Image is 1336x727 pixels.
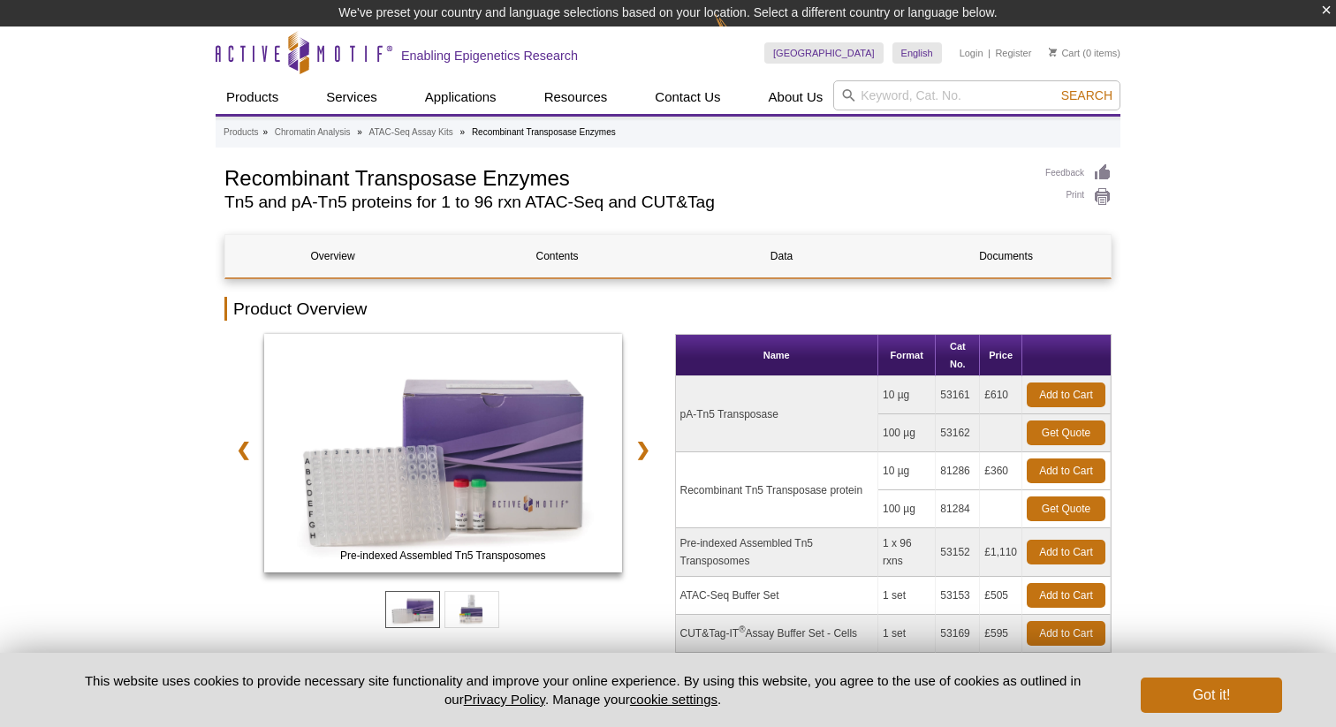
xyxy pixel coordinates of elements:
[630,692,717,707] button: cookie settings
[1027,540,1105,564] a: Add to Cart
[878,376,936,414] td: 10 µg
[936,414,980,452] td: 53162
[315,80,388,114] a: Services
[674,235,889,277] a: Data
[224,297,1112,321] h2: Product Overview
[1049,47,1080,59] a: Cart
[450,235,664,277] a: Contents
[676,335,878,376] th: Name
[980,376,1022,414] td: £610
[268,547,618,564] span: Pre-indexed Assembled Tn5 Transposomes
[1027,382,1105,407] a: Add to Cart
[414,80,507,114] a: Applications
[892,42,942,64] a: English
[401,48,578,64] h2: Enabling Epigenetics Research
[224,125,258,140] a: Products
[936,528,980,577] td: 53152
[224,194,1028,210] h2: Tn5 and pA-Tn5 proteins for 1 to 96 rxn ATAC-Seq and CUT&Tag
[1027,496,1105,521] a: Get Quote
[936,577,980,615] td: 53153
[758,80,834,114] a: About Us
[264,334,622,578] a: ATAC-Seq Kit
[995,47,1031,59] a: Register
[275,125,351,140] a: Chromatin Analysis
[988,42,991,64] li: |
[878,335,936,376] th: Format
[980,577,1022,615] td: £505
[676,376,878,452] td: pA-Tn5 Transposase
[54,671,1112,708] p: This website uses cookies to provide necessary site functionality and improve your online experie...
[833,80,1120,110] input: Keyword, Cat. No.
[878,490,936,528] td: 100 µg
[936,452,980,490] td: 81286
[1049,48,1057,57] img: Your Cart
[1061,88,1112,102] span: Search
[980,615,1022,653] td: £595
[1049,42,1120,64] li: (0 items)
[980,528,1022,577] td: £1,110
[878,414,936,452] td: 100 µg
[1045,163,1112,183] a: Feedback
[980,335,1022,376] th: Price
[676,577,878,615] td: ATAC-Seq Buffer Set
[472,127,616,137] li: Recombinant Transposase Enzymes
[1045,187,1112,207] a: Print
[960,47,983,59] a: Login
[676,452,878,528] td: Recombinant Tn5 Transposase protein
[225,235,440,277] a: Overview
[216,80,289,114] a: Products
[936,490,980,528] td: 81284
[676,528,878,577] td: Pre-indexed Assembled Tn5 Transposomes
[1027,420,1105,445] a: Get Quote
[1027,583,1105,608] a: Add to Cart
[878,528,936,577] td: 1 x 96 rxns
[1141,678,1282,713] button: Got it!
[878,577,936,615] td: 1 set
[460,127,466,137] li: »
[464,692,545,707] a: Privacy Policy
[369,125,453,140] a: ATAC-Seq Assay Kits
[224,429,262,470] a: ❮
[262,127,268,137] li: »
[264,334,622,572] img: Pre-indexed Assembled Tn5 Transposomes
[764,42,884,64] a: [GEOGRAPHIC_DATA]
[224,163,1028,190] h1: Recombinant Transposase Enzymes
[936,376,980,414] td: 53161
[878,615,936,653] td: 1 set
[624,429,662,470] a: ❯
[878,452,936,490] td: 10 µg
[357,127,362,137] li: »
[715,13,762,55] img: Change Here
[936,335,980,376] th: Cat No.
[1027,458,1105,483] a: Add to Cart
[936,615,980,653] td: 53169
[534,80,619,114] a: Resources
[1056,87,1118,103] button: Search
[644,80,731,114] a: Contact Us
[676,615,878,653] td: CUT&Tag-IT Assay Buffer Set - Cells
[1027,621,1105,646] a: Add to Cart
[739,625,745,634] sup: ®
[980,452,1022,490] td: £360
[899,235,1113,277] a: Documents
